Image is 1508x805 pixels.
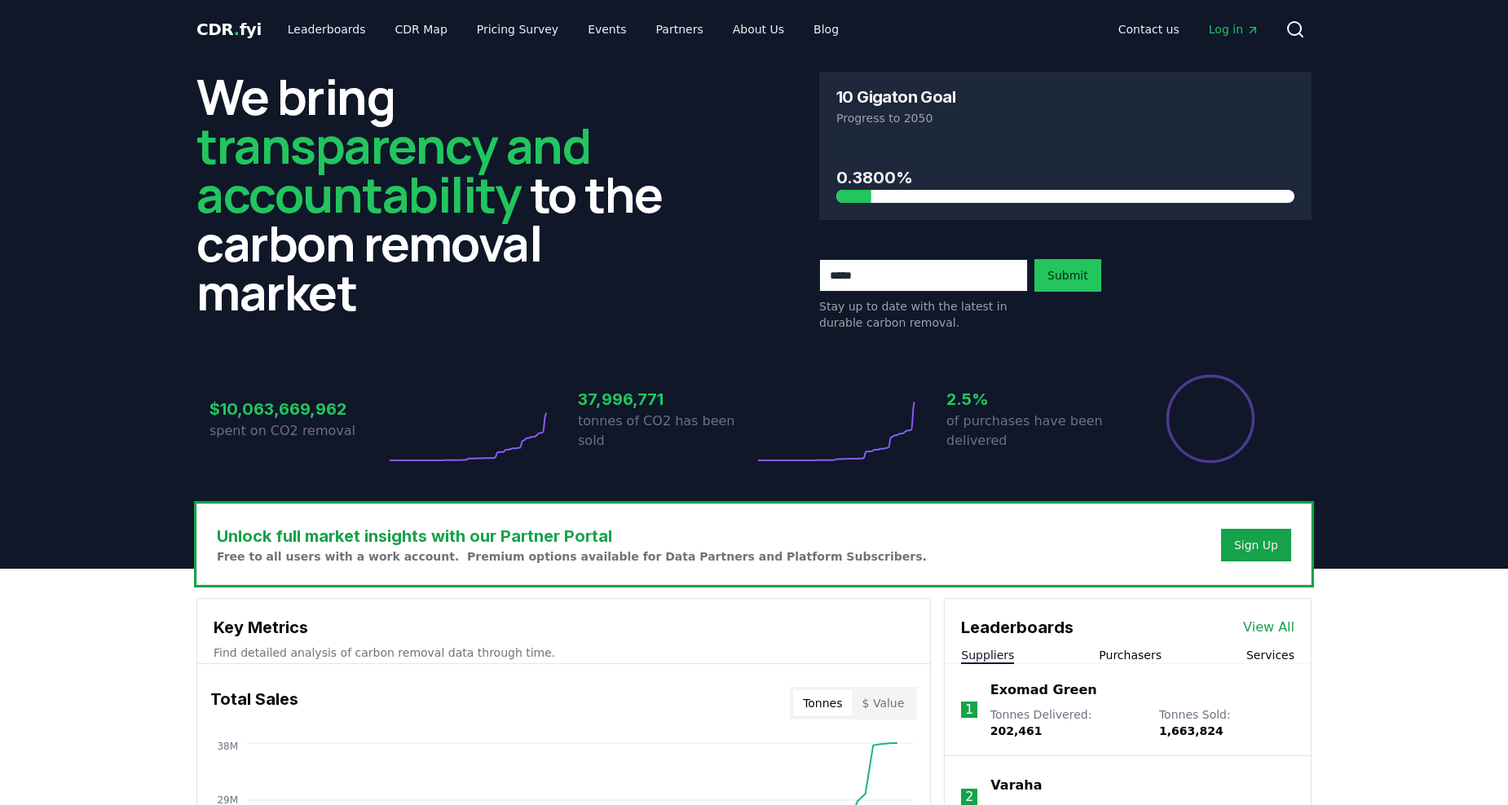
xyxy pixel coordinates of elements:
[214,615,914,640] h3: Key Metrics
[1221,529,1291,561] button: Sign Up
[965,700,973,719] p: 1
[961,615,1074,640] h3: Leaderboards
[819,298,1028,331] p: Stay up to date with the latest in durable carbon removal.
[1196,15,1272,44] a: Log in
[217,524,927,548] h3: Unlock full market insights with our Partner Portal
[275,15,852,44] nav: Main
[382,15,461,44] a: CDR Map
[275,15,379,44] a: Leaderboards
[214,644,914,661] p: Find detailed analysis of carbon removal data through time.
[1246,647,1294,663] button: Services
[853,690,915,716] button: $ Value
[209,397,386,421] h3: $10,063,669,962
[196,112,590,227] span: transparency and accountability
[464,15,571,44] a: Pricing Survey
[234,20,240,39] span: .
[578,411,754,451] p: tonnes of CO2 has been sold
[946,411,1122,451] p: of purchases have been delivered
[990,724,1043,737] span: 202,461
[196,18,262,41] a: CDR.fyi
[836,110,1294,126] p: Progress to 2050
[578,387,754,411] h3: 37,996,771
[196,20,262,39] span: CDR fyi
[1165,373,1256,464] div: Percentage of sales delivered
[836,165,1294,190] h3: 0.3800%
[990,706,1143,739] p: Tonnes Delivered :
[217,548,927,565] p: Free to all users with a work account. Premium options available for Data Partners and Platform S...
[720,15,797,44] a: About Us
[575,15,639,44] a: Events
[209,421,386,441] p: spent on CO2 removal
[1159,706,1294,739] p: Tonnes Sold :
[1243,618,1294,637] a: View All
[990,776,1042,795] a: Varaha
[800,15,852,44] a: Blog
[836,89,955,105] h3: 10 Gigaton Goal
[1105,15,1193,44] a: Contact us
[946,387,1122,411] h3: 2.5%
[1105,15,1272,44] nav: Main
[196,72,689,316] h2: We bring to the carbon removal market
[1209,21,1259,37] span: Log in
[1099,647,1162,663] button: Purchasers
[217,741,238,752] tspan: 38M
[643,15,717,44] a: Partners
[1159,724,1224,737] span: 1,663,824
[793,690,852,716] button: Tonnes
[961,647,1014,663] button: Suppliers
[1034,259,1101,292] button: Submit
[210,687,298,719] h3: Total Sales
[1234,537,1278,553] a: Sign Up
[990,680,1097,700] a: Exomad Green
